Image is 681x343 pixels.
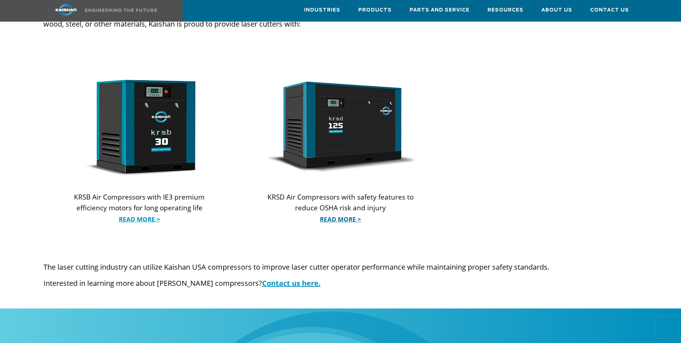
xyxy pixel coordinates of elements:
p: Interested in learning more about [PERSON_NAME] compressors? [43,278,638,289]
a: Contact us here. [262,278,321,288]
img: krsd125 [266,78,415,177]
a: Read More > [266,214,415,225]
p: KRSB Air Compressors with IE3 premium efficiency motors for long operating life [65,192,214,224]
a: About Us [541,0,572,20]
a: Industries [304,0,340,20]
a: Parts and Service [410,0,470,20]
p: KRSD Air Compressors with safety features to reduce OSHA risk and injury [266,192,415,224]
span: Products [358,6,392,14]
span: Parts and Service [410,6,470,14]
a: Resources [488,0,523,20]
img: krsb30 [65,78,214,177]
a: Contact Us [590,0,629,20]
a: Products [358,0,392,20]
p: The laser cutting industry can utilize Kaishan USA compressors to improve laser cutter operator p... [43,262,638,273]
img: Engineering the future [85,9,157,12]
span: Industries [304,6,340,14]
span: Contact Us [590,6,629,14]
span: About Us [541,6,572,14]
a: Read More > [65,214,214,225]
img: kaishan logo [39,4,93,16]
span: Resources [488,6,523,14]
